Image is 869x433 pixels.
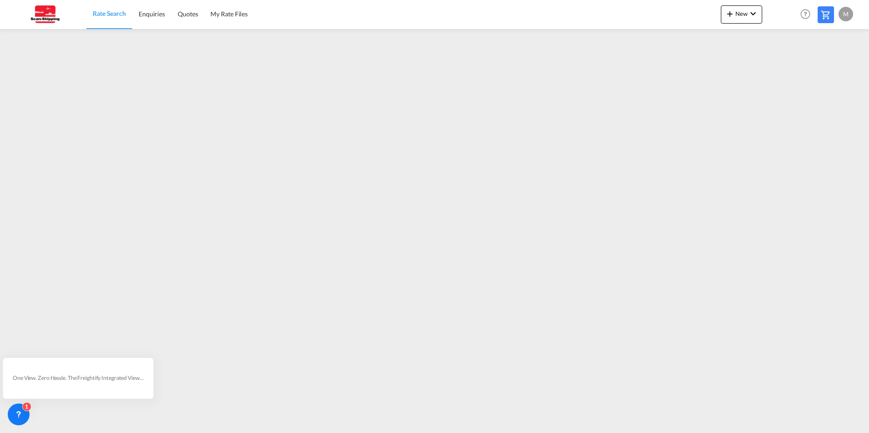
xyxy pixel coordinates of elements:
md-icon: icon-plus 400-fg [724,8,735,19]
button: icon-plus 400-fgNewicon-chevron-down [721,5,762,24]
div: M [839,7,853,21]
span: New [724,10,759,17]
span: Help [798,6,813,22]
div: Help [798,6,818,23]
span: Rate Search [93,10,126,17]
span: Enquiries [139,10,165,18]
span: Quotes [178,10,198,18]
img: 123b615026f311ee80dabbd30bc9e10f.jpg [14,4,75,25]
span: My Rate Files [210,10,248,18]
md-icon: icon-chevron-down [748,8,759,19]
